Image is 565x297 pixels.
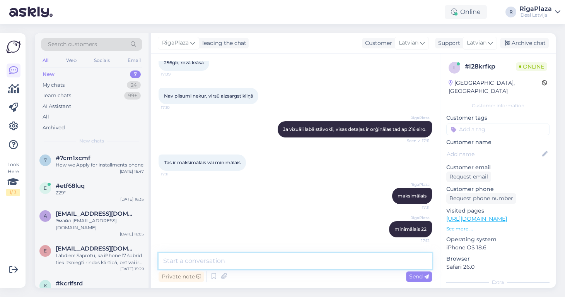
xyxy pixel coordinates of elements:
div: # l28krfkp [465,62,516,71]
div: [DATE] 16:35 [120,196,144,202]
div: Private note [159,271,204,282]
span: #etf68luq [56,182,85,189]
div: Archive chat [500,38,549,48]
div: R [505,7,516,17]
a: [URL][DOMAIN_NAME] [446,215,507,222]
div: [DATE] 16:47 [120,168,144,174]
div: Request email [446,172,491,182]
span: minimālais 22 [394,226,427,232]
p: Customer tags [446,114,550,122]
span: Tas ir maksimālais vai minimālais [164,160,241,165]
div: RigaPlaza [519,6,552,12]
p: iPhone OS 18.6 [446,244,550,252]
div: My chats [43,81,65,89]
div: New [43,70,55,78]
span: 17:11 [161,171,190,177]
div: Эмайл [EMAIL_ADDRESS][DOMAIN_NAME] [56,217,144,231]
div: Customer information [446,102,550,109]
div: 24 [127,81,141,89]
div: Email [126,55,142,65]
span: Online [516,62,547,71]
span: k [44,283,47,288]
span: 256gb, rozā krāsa [164,60,204,65]
div: Support [435,39,460,47]
div: [DATE] 15:29 [120,266,144,272]
span: Latvian [399,39,418,47]
div: 1 / 3 [6,189,20,196]
p: Browser [446,255,550,263]
div: [GEOGRAPHIC_DATA], [GEOGRAPHIC_DATA] [449,79,542,95]
span: 17:11 [401,204,430,210]
div: 99+ [124,92,141,100]
div: Extra [446,279,550,286]
div: [DATE] 16:05 [120,231,144,237]
p: Safari 26.0 [446,263,550,271]
div: AI Assistant [43,103,71,110]
span: RigaPlaza [401,115,430,121]
div: All [41,55,50,65]
span: Latvian [467,39,486,47]
span: #7cm1xcmf [56,155,90,161]
div: Request phone number [446,193,516,204]
p: Customer phone [446,185,550,193]
div: 7 [130,70,141,78]
div: Archived [43,124,65,132]
img: Askly Logo [6,39,21,54]
span: Search customers [48,40,97,48]
p: Customer name [446,138,550,146]
span: 17:10 [161,105,190,110]
div: How we Apply for installments phone [56,161,144,168]
div: Web [65,55,78,65]
span: a [44,213,47,219]
span: l [453,65,456,70]
p: Visited pages [446,207,550,215]
div: iDeal Latvija [519,12,552,18]
span: andrewcz090@gmail.com [56,210,136,217]
div: All [43,113,49,121]
span: evitamurina@gmail.com [56,245,136,252]
span: maksimālais [398,193,427,199]
span: Send [409,273,429,280]
div: Socials [92,55,111,65]
span: RigaPlaza [401,182,430,187]
p: Operating system [446,235,550,244]
div: Labdien! Saprotu, ka iPhone 17 šobrīd tiek izsniegti rindas kārtībā, bet vai ir zināms kas vairāk... [56,252,144,266]
span: Seen ✓ 17:11 [401,138,430,144]
span: Ja vizuāli labā stāvokli, visas detaļas ir orģinālas tad ap 216 eiro. [283,126,427,132]
span: #kcrifsrd [56,280,83,287]
p: Customer email [446,163,550,172]
p: See more ... [446,225,550,232]
span: e [44,185,47,191]
input: Add a tag [446,124,550,135]
span: New chats [79,137,104,144]
div: leading the chat [199,39,246,47]
span: 7 [44,157,47,163]
div: Team chats [43,92,71,100]
div: Online [445,5,487,19]
div: Look Here [6,161,20,196]
span: 17:12 [401,238,430,244]
span: RigaPlaza [162,39,189,47]
span: Nav plīsumi nekur, virsū aizsargstikliņš [164,93,253,99]
span: RigaPlaza [401,215,430,221]
a: RigaPlazaiDeal Latvija [519,6,560,18]
input: Add name [447,150,541,158]
span: e [44,248,47,254]
div: Customer [362,39,392,47]
span: 17:09 [161,71,190,77]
